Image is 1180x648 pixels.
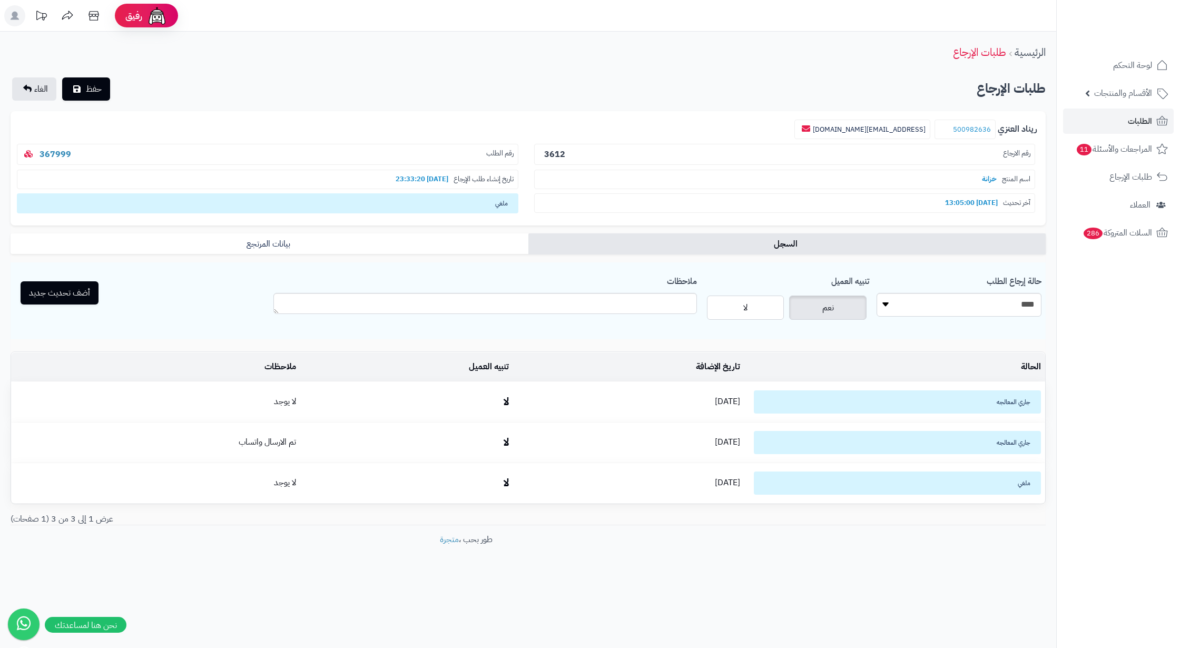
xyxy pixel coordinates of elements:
[1063,53,1174,78] a: لوحة التحكم
[11,233,528,254] a: بيانات المرتجع
[1015,44,1046,60] a: الرئيسية
[440,533,459,546] a: متجرة
[12,77,56,101] a: الغاء
[40,148,71,161] a: 367999
[667,271,697,288] label: ملاحظات
[454,174,514,184] span: تاريخ إنشاء طلب الإرجاع
[11,423,300,463] td: تم الارسال واتساب
[1002,174,1030,184] span: اسم المنتج
[513,423,744,463] td: [DATE]
[1130,198,1150,212] span: العملاء
[1077,144,1091,155] span: 11
[504,434,509,450] b: لا
[125,9,142,22] span: رفيق
[504,394,509,409] b: لا
[513,463,744,503] td: [DATE]
[300,352,513,381] td: تنبيه العميل
[504,475,509,490] b: لا
[813,124,926,134] a: [EMAIL_ADDRESS][DOMAIN_NAME]
[17,193,518,213] span: ملغي
[3,513,528,525] div: عرض 1 إلى 3 من 3 (1 صفحات)
[513,352,744,381] td: تاريخ الإضافة
[822,301,834,314] span: نعم
[1063,164,1174,190] a: طلبات الإرجاع
[1076,142,1152,156] span: المراجعات والأسئلة
[1003,198,1030,208] span: آخر تحديث
[1083,225,1152,240] span: السلات المتروكة
[86,83,102,95] span: حفظ
[544,148,565,161] b: 3612
[28,5,54,29] a: تحديثات المنصة
[1084,228,1103,239] span: 286
[1063,220,1174,246] a: السلات المتروكة286
[953,44,1006,60] a: طلبات الإرجاع
[953,124,991,134] a: 500982636
[987,271,1041,288] label: حالة إرجاع الطلب
[21,281,99,305] button: أضف تحديث جديد
[390,174,454,184] b: [DATE] 23:33:20
[1003,149,1030,161] span: رقم الارجاع
[486,149,514,161] span: رقم الطلب
[34,83,48,95] span: الغاء
[11,352,300,381] td: ملاحظات
[146,5,168,26] img: ai-face.png
[744,352,1045,381] td: الحالة
[1063,109,1174,134] a: الطلبات
[940,198,1003,208] b: [DATE] 13:05:00
[977,174,1002,184] b: خزانة
[513,382,744,422] td: [DATE]
[62,77,110,101] button: حفظ
[1128,114,1152,129] span: الطلبات
[754,390,1041,414] span: جاري المعالجه
[743,301,748,314] span: لا
[1113,58,1152,73] span: لوحة التحكم
[831,271,869,288] label: تنبيه العميل
[754,472,1041,495] span: ملغي
[1063,136,1174,162] a: المراجعات والأسئلة11
[11,463,300,503] td: لا يوجد
[1063,192,1174,218] a: العملاء
[754,431,1041,454] span: جاري المعالجه
[11,382,300,422] td: لا يوجد
[1094,86,1152,101] span: الأقسام والمنتجات
[977,78,1046,100] h2: طلبات الإرجاع
[1109,170,1152,184] span: طلبات الإرجاع
[998,123,1037,135] b: ريناد العنزي
[528,233,1046,254] a: السجل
